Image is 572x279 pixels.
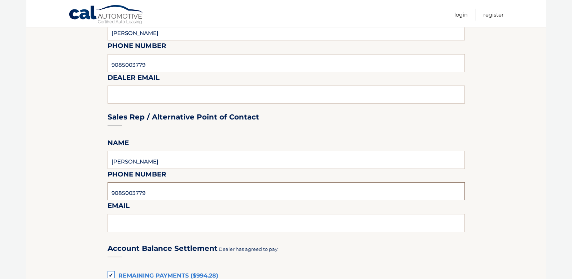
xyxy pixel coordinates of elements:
[108,244,218,253] h3: Account Balance Settlement
[108,40,166,54] label: Phone Number
[483,9,504,21] a: Register
[108,113,259,122] h3: Sales Rep / Alternative Point of Contact
[454,9,468,21] a: Login
[69,5,144,26] a: Cal Automotive
[108,72,160,86] label: Dealer Email
[219,246,279,252] span: Dealer has agreed to pay:
[108,138,129,151] label: Name
[108,200,130,214] label: Email
[108,169,166,182] label: Phone Number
